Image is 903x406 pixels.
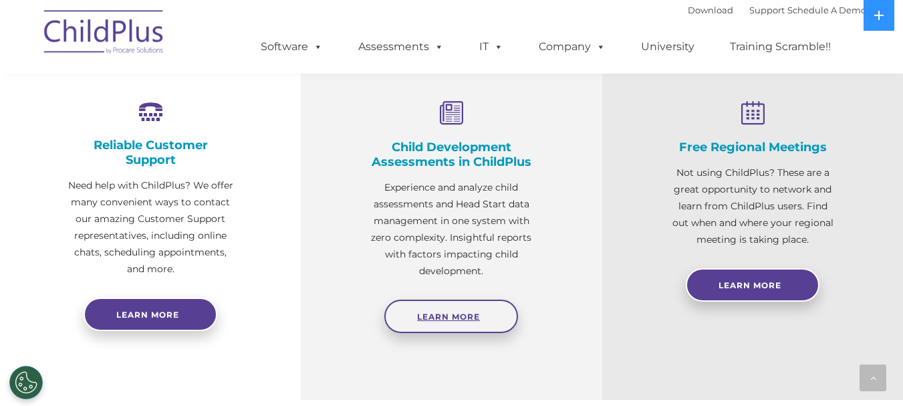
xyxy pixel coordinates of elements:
[247,33,336,60] a: Software
[628,33,708,60] a: University
[368,140,535,169] h4: Child Development Assessments in ChildPlus
[717,33,844,60] a: Training Scramble!!
[719,280,781,290] span: Learn More
[525,33,619,60] a: Company
[686,268,819,302] a: Learn More
[67,138,234,167] h4: Reliable Customer Support
[368,179,535,280] p: Experience and analyze child assessments and Head Start data management in one system with zero c...
[688,5,866,15] font: |
[345,33,457,60] a: Assessments
[84,298,217,331] a: Learn more
[466,33,517,60] a: IT
[186,88,227,98] span: Last name
[37,1,171,68] img: ChildPlus by Procare Solutions
[417,312,480,322] span: Learn More
[186,143,243,153] span: Phone number
[669,140,836,155] h4: Free Regional Meetings
[688,5,733,15] a: Download
[67,177,234,278] p: Need help with ChildPlus? We offer many convenient ways to contact our amazing Customer Support r...
[384,300,518,333] a: Learn More
[749,5,785,15] a: Support
[9,366,43,399] button: Cookies Settings
[669,165,836,248] p: Not using ChildPlus? These are a great opportunity to network and learn from ChildPlus users. Fin...
[116,310,179,320] span: Learn more
[787,5,866,15] a: Schedule A Demo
